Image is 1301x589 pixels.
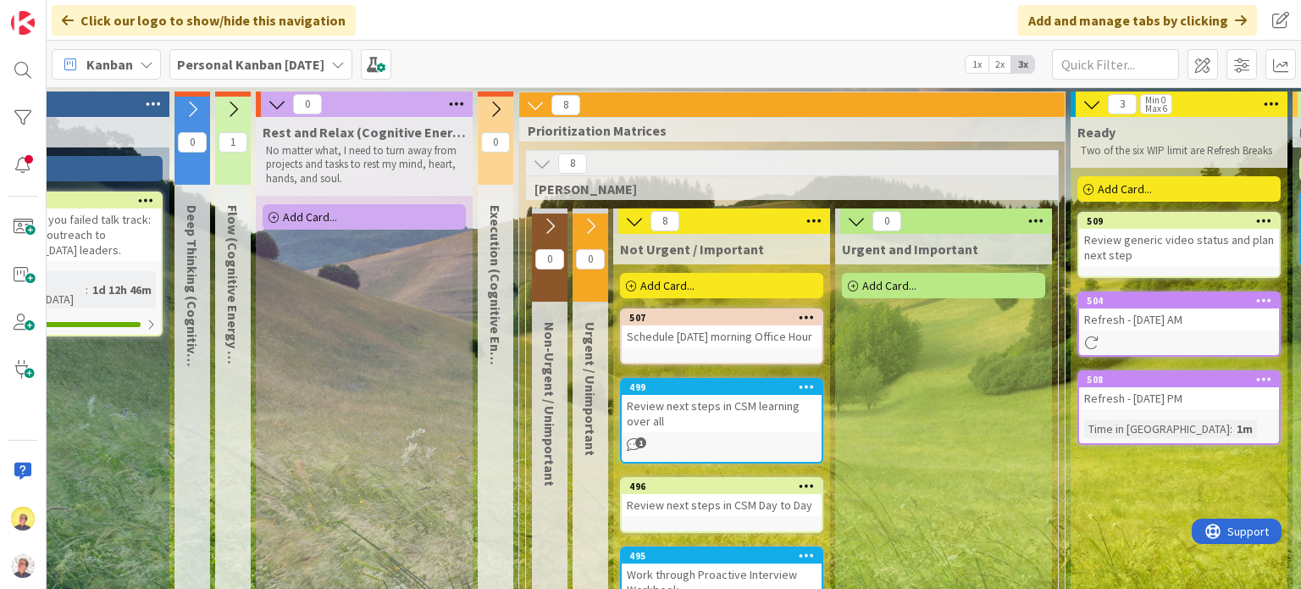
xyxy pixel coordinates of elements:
[487,205,504,490] span: Execution (Cognitive Energy L-M)
[622,310,822,347] div: 507Schedule [DATE] morning Office Hour
[620,308,823,364] a: 507Schedule [DATE] morning Office Hour
[528,122,1044,139] span: Prioritization Matrices
[1084,420,1230,438] div: Time in [GEOGRAPHIC_DATA]
[86,54,133,75] span: Kanban
[842,241,978,258] span: Urgent and Important
[184,205,201,424] span: Deep Thinking (Cognitive Energy H)
[178,132,207,153] span: 0
[1087,295,1279,307] div: 504
[1079,372,1279,387] div: 508
[966,56,988,73] span: 1x
[635,437,646,448] span: 1
[1077,124,1116,141] span: Ready
[622,325,822,347] div: Schedule [DATE] morning Office Hour
[1079,308,1279,331] div: Refresh - [DATE] AM
[1052,49,1179,80] input: Quick Filter...
[622,494,822,516] div: Review next steps in CSM Day to Day
[1079,293,1279,308] div: 504
[622,479,822,516] div: 496Review next steps in CSM Day to Day
[263,124,466,141] span: Rest and Relax (Cognitive Energy L)
[650,211,679,231] span: 8
[1098,181,1152,197] span: Add Card...
[558,153,587,174] span: 8
[1145,96,1165,104] div: Min 0
[1087,215,1279,227] div: 509
[86,281,88,299] span: :
[622,380,822,432] div: 499Review next steps in CSM learning over all
[629,312,822,324] div: 507
[622,395,822,432] div: Review next steps in CSM learning over all
[872,211,901,231] span: 0
[1079,387,1279,409] div: Refresh - [DATE] PM
[620,241,764,258] span: Not Urgent / Important
[36,3,77,23] span: Support
[1232,420,1257,438] div: 1m
[640,278,695,293] span: Add Card...
[534,181,1037,197] span: Eisenhower
[629,381,822,393] div: 499
[1079,372,1279,409] div: 508Refresh - [DATE] PM
[1077,292,1281,357] a: 504Refresh - [DATE] AM
[629,481,822,492] div: 496
[11,11,35,35] img: Visit kanbanzone.com
[541,322,558,486] span: Non-Urgent / Unimportant
[988,56,1011,73] span: 2x
[1011,56,1034,73] span: 3x
[1079,214,1279,229] div: 509
[862,278,916,293] span: Add Card...
[1087,374,1279,386] div: 508
[622,479,822,494] div: 496
[1079,293,1279,331] div: 504Refresh - [DATE] AM
[293,94,322,114] span: 0
[1079,214,1279,266] div: 509Review generic video status and plan next step
[622,310,822,325] div: 507
[52,5,356,36] div: Click our logo to show/hide this navigation
[1108,94,1137,114] span: 3
[1077,212,1281,278] a: 509Review generic video status and plan next step
[622,380,822,395] div: 499
[88,281,156,299] div: 1d 12h 46m
[620,378,823,464] a: 499Review next steps in CSM learning over all
[11,507,35,531] img: JW
[224,205,241,381] span: Flow (Cognitive Energy M-H)
[629,550,822,562] div: 495
[582,322,599,456] span: Urgent / Unimportant
[266,144,462,186] p: No matter what, I need to turn away from projects and tasks to rest my mind, heart, hands, and soul.
[177,56,324,73] b: Personal Kanban [DATE]
[620,477,823,533] a: 496Review next steps in CSM Day to Day
[551,95,580,115] span: 8
[576,249,605,269] span: 0
[1018,5,1257,36] div: Add and manage tabs by clicking
[535,249,564,269] span: 0
[1230,420,1232,438] span: :
[1081,144,1277,158] p: Two of the six WIP limit are Refresh Breaks
[219,132,247,153] span: 1
[1079,229,1279,266] div: Review generic video status and plan next step
[283,209,337,225] span: Add Card...
[481,132,510,153] span: 0
[11,554,35,578] img: avatar
[622,548,822,564] div: 495
[1077,370,1281,445] a: 508Refresh - [DATE] PMTime in [GEOGRAPHIC_DATA]:1m
[1145,104,1167,113] div: Max 6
